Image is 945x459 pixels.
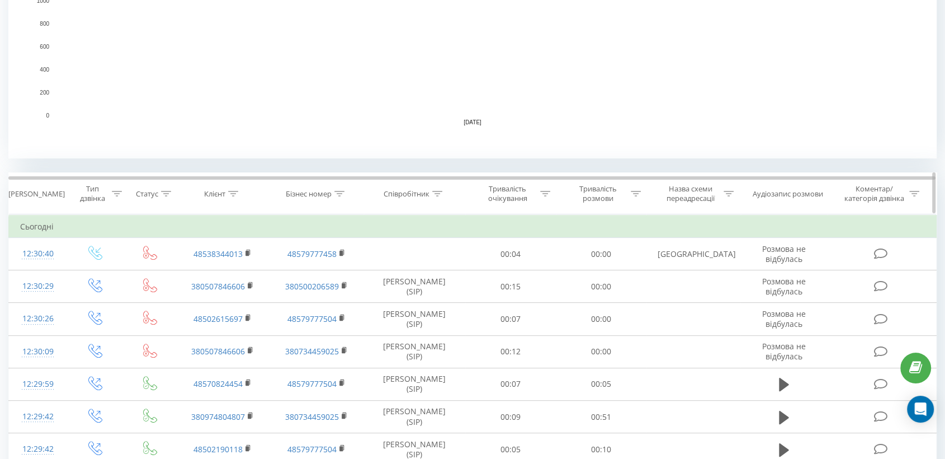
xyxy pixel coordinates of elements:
td: 00:00 [556,303,646,335]
td: [PERSON_NAME] (SIP) [363,303,465,335]
div: Статус [136,189,158,199]
td: [PERSON_NAME] (SIP) [363,270,465,303]
a: 48502190118 [193,444,243,455]
div: Open Intercom Messenger [907,396,934,423]
div: Тривалість розмови [568,184,628,203]
a: 380507846606 [191,346,245,357]
a: 48502615697 [193,313,243,324]
td: 00:12 [465,335,556,368]
td: 00:00 [556,335,646,368]
text: 0 [46,113,49,119]
div: Тип дзвінка [77,184,109,203]
a: 48570824454 [193,378,243,389]
div: 12:30:09 [20,341,55,363]
a: 380507846606 [191,281,245,292]
text: 600 [40,44,49,50]
span: Розмова не відбулась [762,308,806,329]
td: 00:00 [556,270,646,303]
td: [PERSON_NAME] (SIP) [363,401,465,433]
span: Розмова не відбулась [762,341,806,362]
div: Аудіозапис розмови [753,189,823,199]
div: Бізнес номер [286,189,332,199]
td: 00:05 [556,368,646,400]
a: 48579777504 [287,313,337,324]
a: 380500206589 [285,281,339,292]
a: 380974804807 [191,411,245,422]
td: [GEOGRAPHIC_DATA] [646,238,740,270]
div: Клієнт [204,189,225,199]
text: [DATE] [464,119,481,125]
div: 12:30:26 [20,308,55,330]
div: 12:30:40 [20,243,55,265]
div: 12:30:29 [20,275,55,297]
div: 12:29:59 [20,373,55,395]
td: 00:51 [556,401,646,433]
div: [PERSON_NAME] [8,189,65,199]
a: 380734459025 [285,346,339,357]
span: Розмова не відбулась [762,276,806,297]
div: 12:29:42 [20,406,55,428]
div: Коментар/категорія дзвінка [841,184,906,203]
td: Сьогодні [9,216,937,238]
text: 200 [40,90,49,96]
td: [PERSON_NAME] (SIP) [363,368,465,400]
text: 800 [40,21,49,27]
div: Назва схеми переадресації [661,184,721,203]
a: 380734459025 [285,411,339,422]
td: 00:00 [556,238,646,270]
td: 00:04 [465,238,556,270]
td: 00:09 [465,401,556,433]
a: 48579777504 [287,444,337,455]
td: [PERSON_NAME] (SIP) [363,335,465,368]
a: 48579777504 [287,378,337,389]
text: 400 [40,67,49,73]
a: 48538344013 [193,249,243,259]
td: 00:15 [465,270,556,303]
td: 00:07 [465,303,556,335]
div: Співробітник [384,189,429,199]
div: Тривалість очікування [478,184,537,203]
span: Розмова не відбулась [762,243,806,264]
td: 00:07 [465,368,556,400]
a: 48579777458 [287,249,337,259]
